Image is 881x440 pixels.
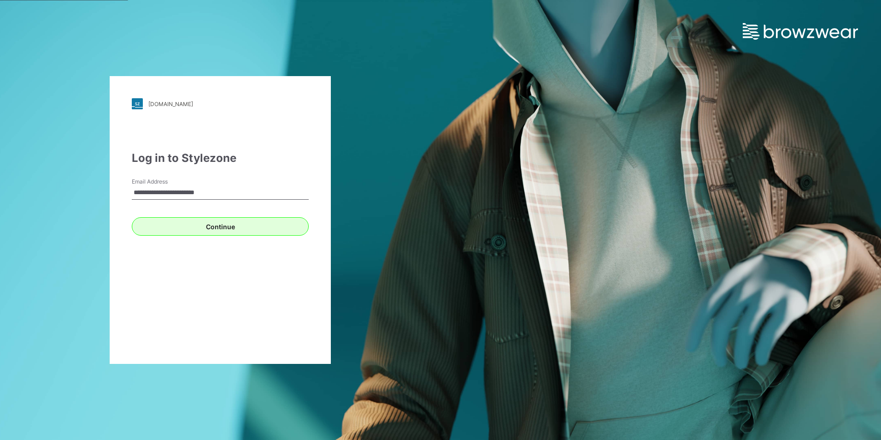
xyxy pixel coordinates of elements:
img: stylezone-logo.562084cfcfab977791bfbf7441f1a819.svg [132,98,143,109]
div: [DOMAIN_NAME] [148,101,193,107]
button: Continue [132,217,309,236]
div: Log in to Stylezone [132,150,309,166]
label: Email Address [132,178,196,186]
a: [DOMAIN_NAME] [132,98,309,109]
img: browzwear-logo.e42bd6dac1945053ebaf764b6aa21510.svg [743,23,858,40]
